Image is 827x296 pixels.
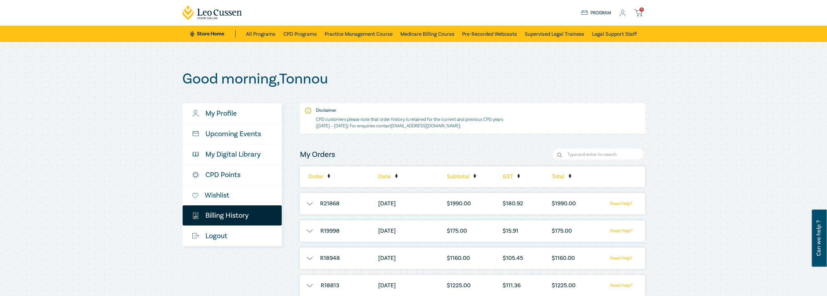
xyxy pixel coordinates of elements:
[549,166,583,187] li: Total
[183,165,282,185] a: CPD Points
[246,26,276,42] a: All Programs
[325,26,393,42] a: Practice Management Course
[444,166,484,187] li: Subtotal
[375,248,429,269] li: [DATE]
[444,193,484,214] li: $ 1990.00
[601,200,641,208] a: Need Help?
[499,220,534,242] li: $ 15.91
[375,193,429,214] li: [DATE]
[499,193,534,214] li: $ 180.92
[183,124,282,144] a: Upcoming Events
[183,103,282,123] a: My Profile
[400,26,454,42] a: Medicare Billing Course
[549,220,583,242] li: $ 175.00
[183,144,282,164] a: My Digital Library
[283,26,317,42] a: CPD Programs
[581,9,612,17] a: Program
[462,26,517,42] a: Pre-Recorded Webcasts
[316,108,336,113] strong: Disclaimer
[816,213,822,263] span: Can we help ?
[499,166,534,187] li: GST
[190,30,235,37] a: Store Home
[300,193,360,214] li: R21868
[552,148,645,161] input: Search
[444,248,484,269] li: $ 1160.00
[316,116,516,129] p: CPD customers please note that order history is retained for the current and previous CPD years (...
[300,248,360,269] li: R18948
[592,26,637,42] a: Legal Support Staff
[183,226,282,246] a: Logout
[549,193,583,214] li: $ 1990.00
[300,166,360,187] li: Order
[549,248,583,269] li: $ 1160.00
[391,123,460,129] a: [EMAIL_ADDRESS][DOMAIN_NAME]
[183,205,282,225] a: $Billing History
[300,220,360,242] li: R19998
[183,185,282,205] a: Wishlist
[525,26,584,42] a: Supervised Legal Trainees
[194,213,195,216] tspan: $
[300,149,335,160] h4: My Orders
[601,254,641,263] a: Need Help?
[640,7,644,12] span: 0
[499,248,534,269] li: $ 105.45
[182,71,645,87] h1: Good morning , Tonnou
[601,227,641,235] a: Need Help?
[444,220,484,242] li: $ 175.00
[375,220,429,242] li: [DATE]
[601,282,641,290] a: Need Help?
[375,166,429,187] li: Date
